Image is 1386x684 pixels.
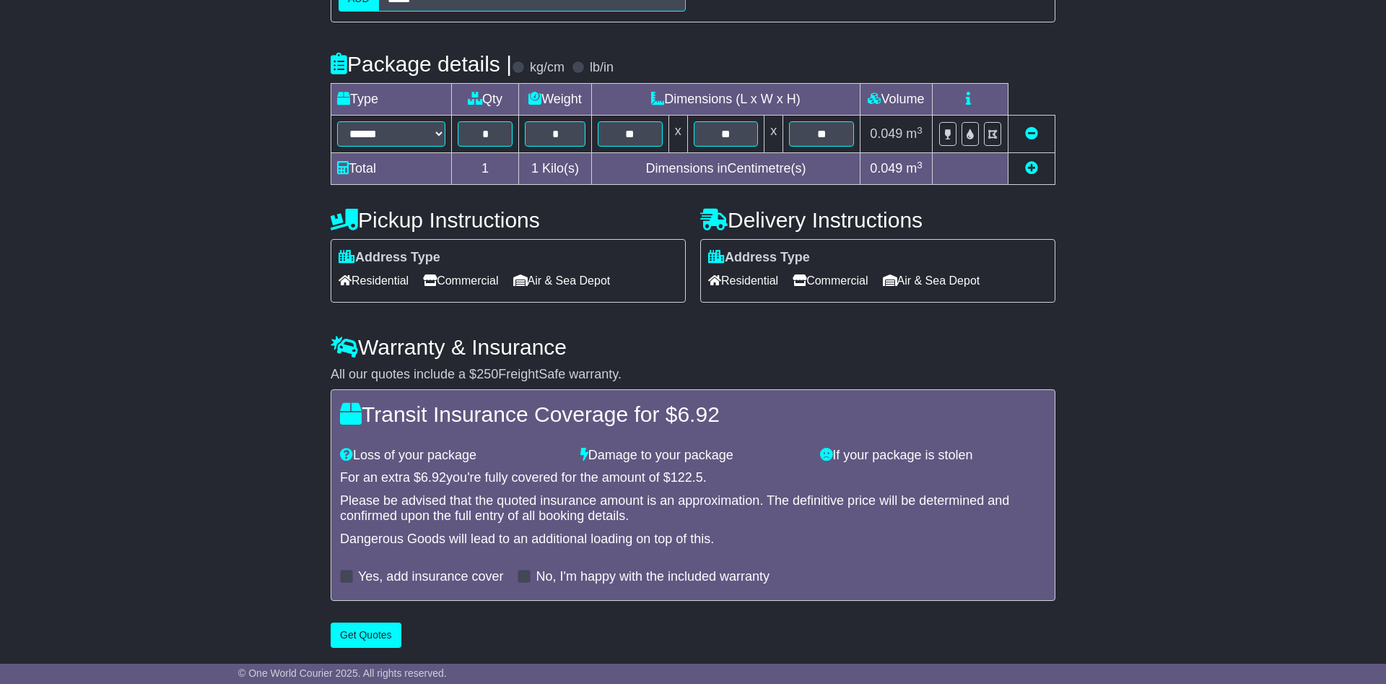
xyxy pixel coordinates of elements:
[906,126,923,141] span: m
[340,402,1046,426] h4: Transit Insurance Coverage for $
[423,269,498,292] span: Commercial
[333,448,573,464] div: Loss of your package
[358,569,503,585] label: Yes, add insurance cover
[917,160,923,170] sup: 3
[677,402,719,426] span: 6.92
[591,153,860,185] td: Dimensions in Centimetre(s)
[870,161,902,176] span: 0.049
[339,269,409,292] span: Residential
[573,448,814,464] div: Damage to your package
[813,448,1053,464] div: If your package is stolen
[331,208,686,232] h4: Pickup Instructions
[870,126,902,141] span: 0.049
[452,153,519,185] td: 1
[452,84,519,116] td: Qty
[421,470,446,485] span: 6.92
[340,493,1046,524] div: Please be advised that the quoted insurance amount is an approximation. The definitive price will...
[530,60,565,76] label: kg/cm
[340,532,1046,547] div: Dangerous Goods will lead to an additional loading on top of this.
[331,84,452,116] td: Type
[339,250,440,266] label: Address Type
[906,161,923,176] span: m
[860,84,932,116] td: Volume
[331,52,512,76] h4: Package details |
[700,208,1055,232] h4: Delivery Instructions
[340,470,1046,486] div: For an extra $ you're fully covered for the amount of $ .
[513,269,611,292] span: Air & Sea Depot
[531,161,539,176] span: 1
[519,153,592,185] td: Kilo(s)
[668,116,687,153] td: x
[238,667,447,679] span: © One World Courier 2025. All rights reserved.
[331,153,452,185] td: Total
[671,470,703,485] span: 122.5
[519,84,592,116] td: Weight
[331,367,1055,383] div: All our quotes include a $ FreightSafe warranty.
[331,623,401,648] button: Get Quotes
[708,250,810,266] label: Address Type
[764,116,783,153] td: x
[1025,161,1038,176] a: Add new item
[591,84,860,116] td: Dimensions (L x W x H)
[590,60,614,76] label: lb/in
[917,125,923,136] sup: 3
[708,269,778,292] span: Residential
[476,367,498,381] span: 250
[793,269,868,292] span: Commercial
[536,569,770,585] label: No, I'm happy with the included warranty
[1025,126,1038,141] a: Remove this item
[883,269,980,292] span: Air & Sea Depot
[331,335,1055,359] h4: Warranty & Insurance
